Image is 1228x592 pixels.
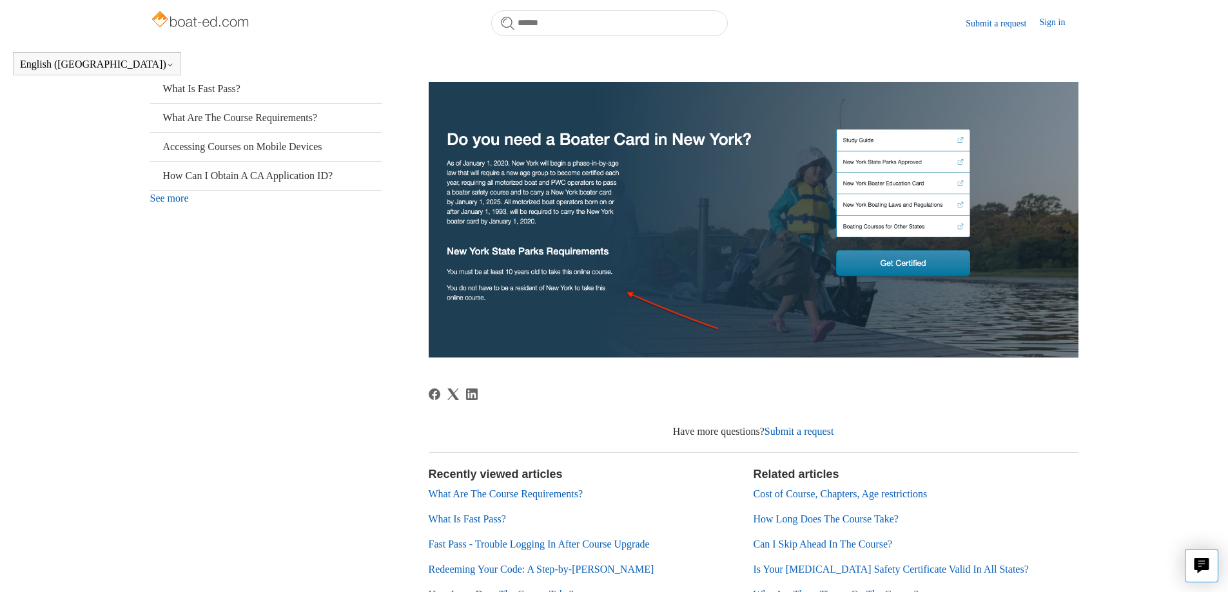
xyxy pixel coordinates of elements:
[447,388,459,400] svg: Share this page on X Corp
[447,388,459,400] a: X Corp
[466,388,478,400] a: LinkedIn
[429,466,741,483] h2: Recently viewed articles
[429,488,583,499] a: What Are The Course Requirements?
[429,388,440,400] a: Facebook
[1185,549,1218,582] button: Live chat
[966,17,1039,30] a: Submit a request
[150,133,382,161] a: Accessing Courses on Mobile Devices
[491,10,728,36] input: Search
[20,59,174,70] button: English ([GEOGRAPHIC_DATA])
[429,424,1078,439] div: Have more questions?
[1039,15,1078,31] a: Sign in
[429,16,1078,358] img: Screenshot 2024-05-14 at 2.08.11 PM.png
[754,466,1078,483] h2: Related articles
[150,162,382,190] a: How Can I Obtain A CA Application ID?
[150,104,382,132] a: What Are The Course Requirements?
[754,539,893,549] a: Can I Skip Ahead In The Course?
[754,488,928,499] a: Cost of Course, Chapters, Age restrictions
[754,564,1029,575] a: Is Your [MEDICAL_DATA] Safety Certificate Valid In All States?
[765,426,834,437] a: Submit a request
[429,539,650,549] a: Fast Pass - Trouble Logging In After Course Upgrade
[150,193,189,204] a: See more
[429,513,506,524] a: What Is Fast Pass?
[754,513,899,524] a: How Long Does The Course Take?
[466,388,478,400] svg: Share this page on LinkedIn
[429,388,440,400] svg: Share this page on Facebook
[150,8,253,33] img: Boat-Ed Help Center home page
[150,75,382,103] a: What Is Fast Pass?
[429,564,654,575] a: Redeeming Your Code: A Step-by-[PERSON_NAME]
